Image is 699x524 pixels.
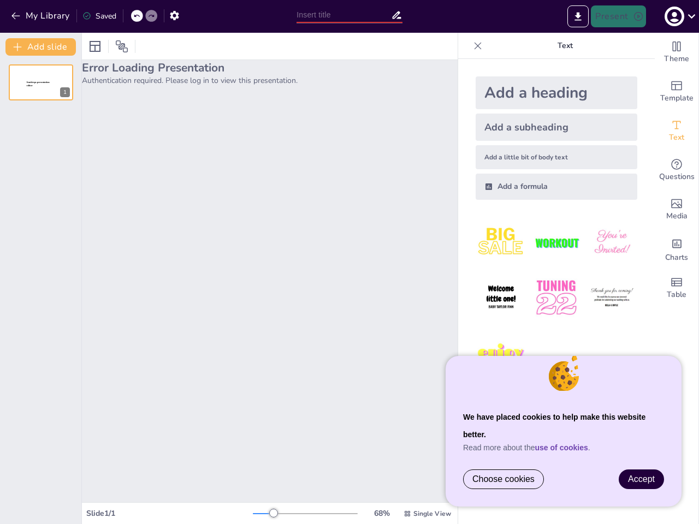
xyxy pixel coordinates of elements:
[655,229,698,269] div: Add charts and graphs
[476,328,526,379] img: 7.jpeg
[531,217,582,268] img: 2.jpeg
[567,5,589,27] button: Export to PowerPoint
[369,508,395,519] div: 68 %
[655,190,698,229] div: Add images, graphics, shapes or video
[476,145,637,169] div: Add a little bit of body text
[5,38,76,56] button: Add slide
[476,114,637,141] div: Add a subheading
[86,508,253,519] div: Slide 1 / 1
[667,289,686,301] span: Table
[472,474,535,484] span: Choose cookies
[587,217,637,268] img: 3.jpeg
[591,5,645,27] button: Present
[27,81,50,87] span: Sendsteps presentation editor
[476,217,526,268] img: 1.jpeg
[535,443,588,452] a: use of cookies
[660,92,694,104] span: Template
[82,60,458,75] h2: Error Loading Presentation
[619,470,664,489] a: Accept
[664,53,689,65] span: Theme
[531,272,582,323] img: 5.jpeg
[655,269,698,308] div: Add a table
[82,11,116,21] div: Saved
[476,76,637,109] div: Add a heading
[665,252,688,264] span: Charts
[669,132,684,144] span: Text
[659,171,695,183] span: Questions
[487,33,644,59] p: Text
[413,509,451,518] span: Single View
[476,174,637,200] div: Add a formula
[655,72,698,111] div: Add ready made slides
[82,75,458,86] p: Authentication required. Please log in to view this presentation.
[655,151,698,190] div: Get real-time input from your audience
[464,470,543,489] a: Choose cookies
[8,7,74,25] button: My Library
[587,272,637,323] img: 6.jpeg
[9,64,73,100] div: 1
[666,210,688,222] span: Media
[60,87,70,97] div: 1
[476,272,526,323] img: 4.jpeg
[463,443,664,452] p: Read more about the .
[463,413,645,439] strong: We have placed cookies to help make this website better.
[297,7,390,23] input: Insert title
[115,40,128,53] span: Position
[628,474,655,484] span: Accept
[86,38,104,55] div: Layout
[655,111,698,151] div: Add text boxes
[655,33,698,72] div: Change the overall theme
